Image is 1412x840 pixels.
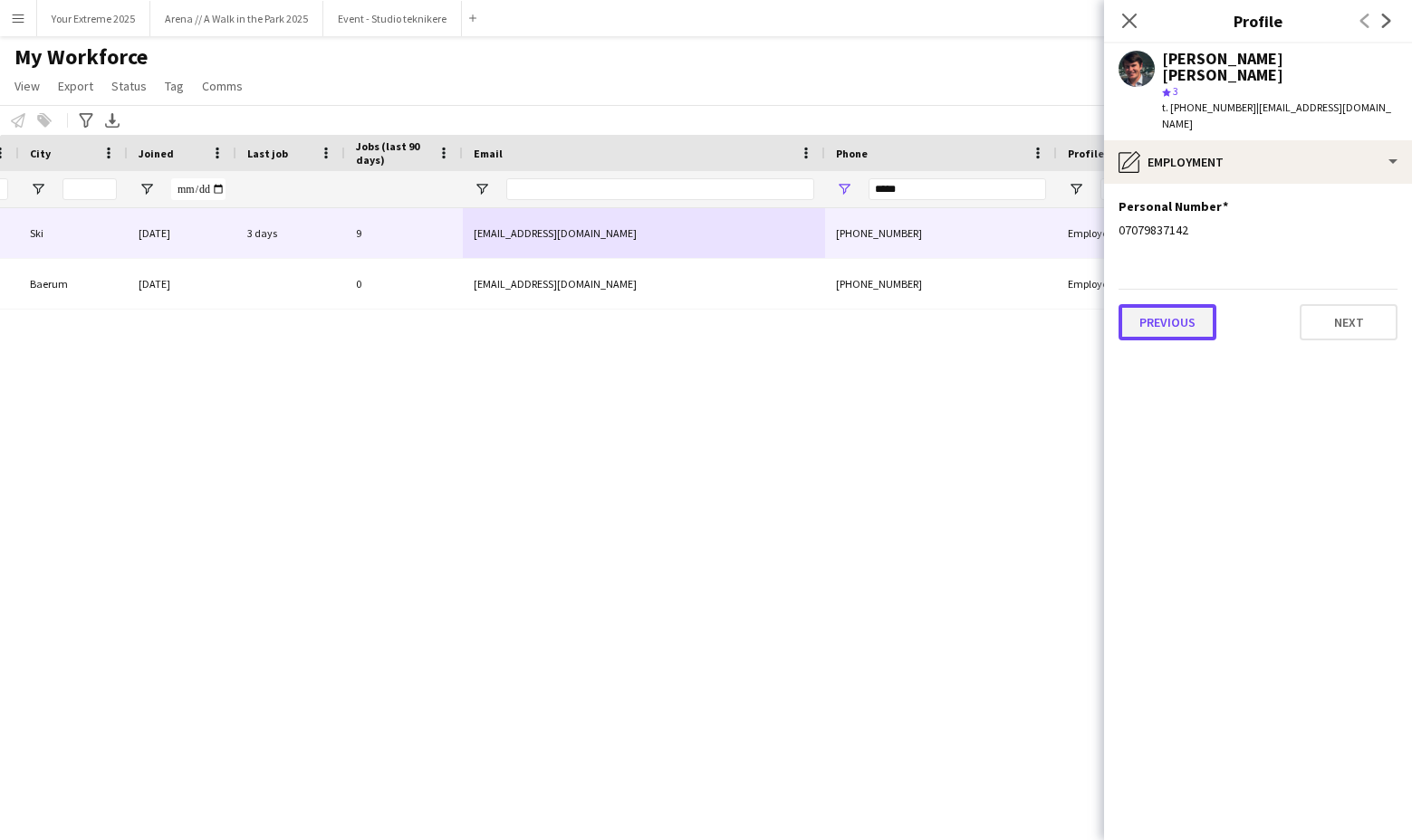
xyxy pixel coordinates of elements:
[30,147,51,160] span: City
[1162,51,1398,83] div: [PERSON_NAME] [PERSON_NAME]
[158,74,191,98] a: Tag
[247,147,288,160] span: Last job
[30,181,46,197] button: Open Filter Menu
[1057,208,1173,258] div: Employed Crew
[62,178,117,200] input: City Filter Input
[14,43,148,71] span: My Workforce
[1068,181,1084,197] button: Open Filter Menu
[1119,304,1216,340] button: Previous
[19,208,128,258] div: Ski
[1300,304,1398,340] button: Next
[463,259,825,309] div: [EMAIL_ADDRESS][DOMAIN_NAME]
[139,181,155,197] button: Open Filter Menu
[104,74,154,98] a: Status
[111,78,147,94] span: Status
[14,78,40,94] span: View
[836,181,852,197] button: Open Filter Menu
[236,208,345,258] div: 3 days
[195,74,250,98] a: Comms
[75,110,97,131] app-action-btn: Advanced filters
[58,78,93,94] span: Export
[869,178,1046,200] input: Phone Filter Input
[323,1,462,36] button: Event - Studio teknikere
[165,78,184,94] span: Tag
[836,147,868,160] span: Phone
[1119,198,1228,215] h3: Personal Number
[150,1,323,36] button: Arena // A Walk in the Park 2025
[825,208,1057,258] div: [PHONE_NUMBER]
[1173,84,1178,98] span: 3
[19,259,128,309] div: Baerum
[37,1,150,36] button: Your Extreme 2025
[1104,9,1412,33] h3: Profile
[1068,147,1104,160] span: Profile
[128,208,236,258] div: [DATE]
[474,147,503,160] span: Email
[202,78,243,94] span: Comms
[1162,100,1391,130] span: | [EMAIL_ADDRESS][DOMAIN_NAME]
[139,147,174,160] span: Joined
[101,110,123,131] app-action-btn: Export XLSX
[345,259,463,309] div: 0
[1104,140,1412,184] div: Employment
[1119,222,1398,238] div: 07079837142
[463,208,825,258] div: [EMAIL_ADDRESS][DOMAIN_NAME]
[51,74,101,98] a: Export
[128,259,236,309] div: [DATE]
[7,74,47,98] a: View
[171,178,226,200] input: Joined Filter Input
[474,181,490,197] button: Open Filter Menu
[345,208,463,258] div: 9
[1162,100,1256,114] span: t. [PHONE_NUMBER]
[1057,259,1173,309] div: Employed Crew
[356,139,430,167] span: Jobs (last 90 days)
[1100,178,1162,200] input: Profile Filter Input
[825,259,1057,309] div: [PHONE_NUMBER]
[506,178,814,200] input: Email Filter Input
